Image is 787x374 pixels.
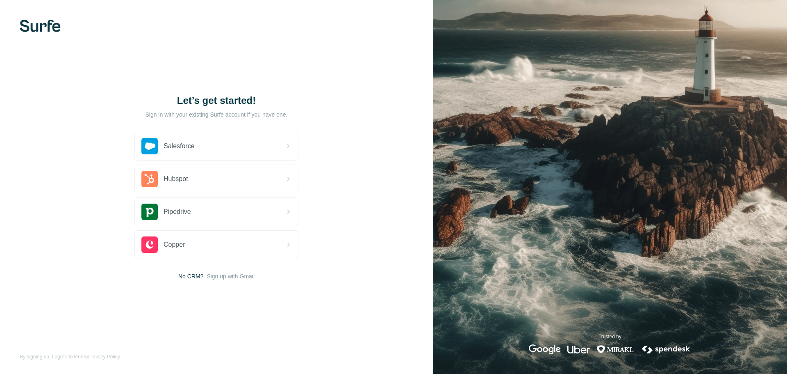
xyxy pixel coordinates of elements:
button: Sign up with Gmail [207,272,255,280]
img: mirakl's logo [596,344,634,354]
span: Copper [164,240,185,250]
img: pipedrive's logo [141,204,158,220]
h1: Let’s get started! [134,94,298,107]
p: Sign in with your existing Surfe account if you have one. [145,110,287,119]
img: hubspot's logo [141,171,158,187]
span: By signing up, I agree to & [20,353,120,360]
span: Hubspot [164,174,188,184]
span: Pipedrive [164,207,191,217]
img: copper's logo [141,236,158,253]
img: google's logo [529,344,561,354]
p: Trusted by [598,333,621,340]
img: Surfe's logo [20,20,61,32]
img: salesforce's logo [141,138,158,154]
span: No CRM? [178,272,203,280]
span: Salesforce [164,141,195,151]
img: spendesk's logo [641,344,691,354]
a: Privacy Policy [89,354,120,360]
img: uber's logo [567,344,590,354]
a: Terms [73,354,86,360]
